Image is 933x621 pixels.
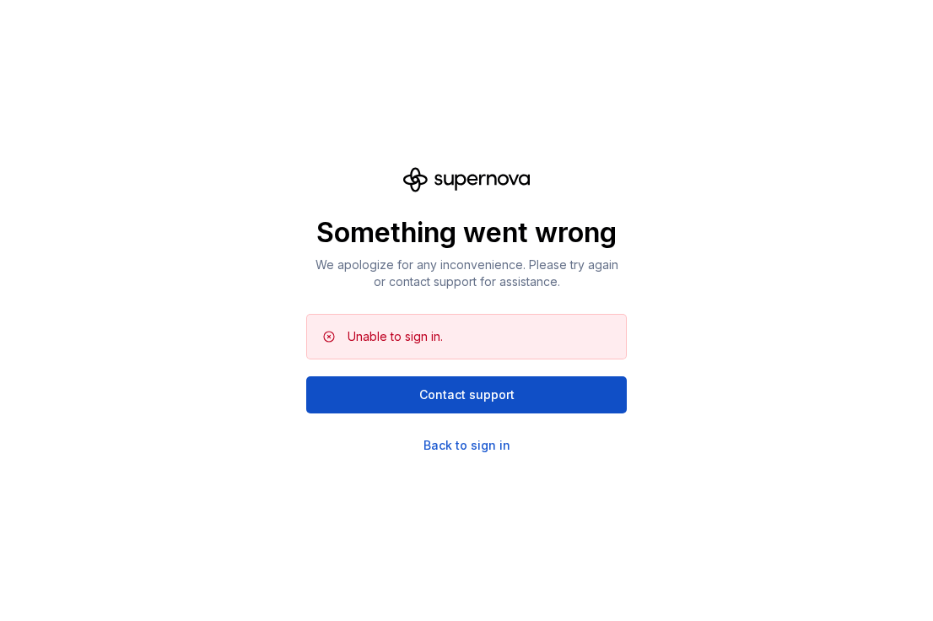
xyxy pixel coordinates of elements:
p: Something went wrong [306,216,627,250]
div: Unable to sign in. [348,328,443,345]
a: Back to sign in [423,437,510,454]
button: Contact support [306,376,627,413]
span: Contact support [419,386,515,403]
p: We apologize for any inconvenience. Please try again or contact support for assistance. [306,256,627,290]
